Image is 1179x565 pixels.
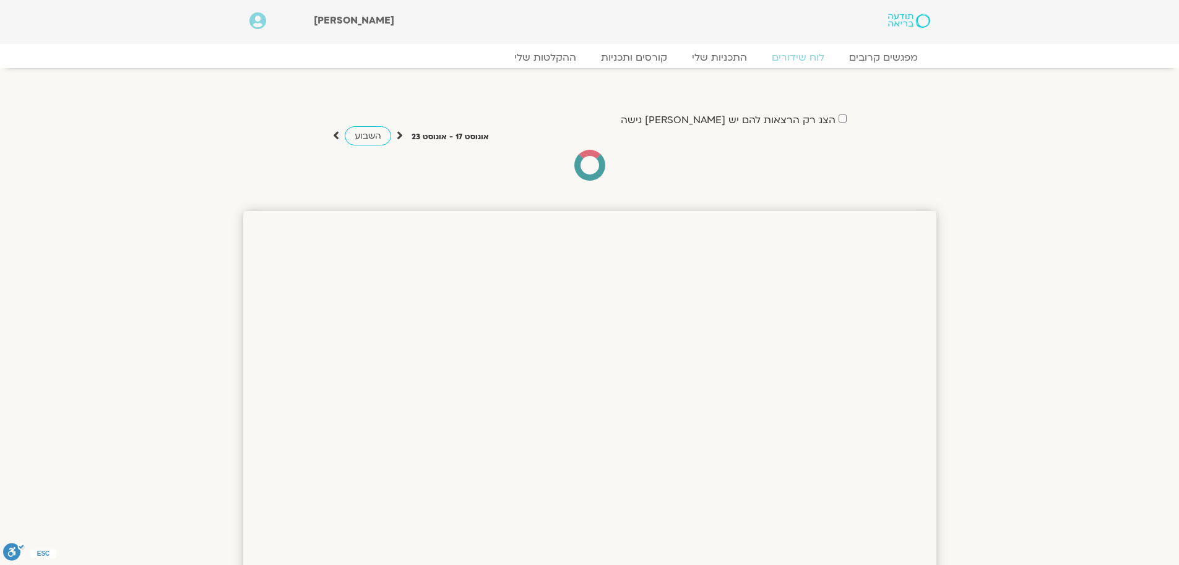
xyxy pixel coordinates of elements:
a: מפגשים קרובים [837,51,930,64]
a: קורסים ותכניות [589,51,680,64]
span: [PERSON_NAME] [314,14,394,27]
span: השבוע [355,130,381,142]
label: הצג רק הרצאות להם יש [PERSON_NAME] גישה [621,114,836,126]
p: אוגוסט 17 - אוגוסט 23 [412,131,489,144]
a: ההקלטות שלי [502,51,589,64]
a: השבוע [345,126,391,145]
nav: Menu [249,51,930,64]
a: התכניות שלי [680,51,759,64]
a: לוח שידורים [759,51,837,64]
